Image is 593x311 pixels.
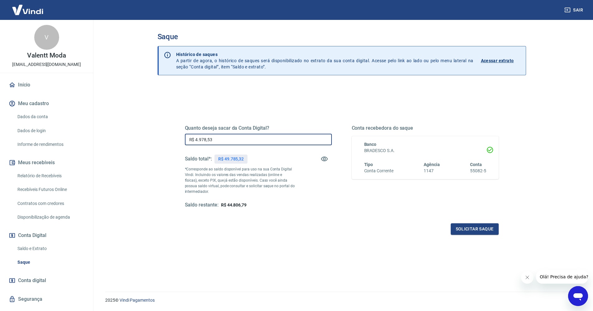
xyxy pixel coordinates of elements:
[7,274,86,287] a: Conta digital
[7,78,86,92] a: Início
[15,197,86,210] a: Contratos com credores
[27,52,66,59] p: Valentt Moda
[364,162,373,167] span: Tipo
[536,270,588,284] iframe: Mensagem da empresa
[176,51,473,70] p: A partir de agora, o histórico de saques será disponibilizado no extrato da sua conta digital. Ac...
[521,271,534,284] iframe: Fechar mensagem
[364,168,393,174] h6: Conta Corrente
[185,202,219,208] h5: Saldo restante:
[15,242,86,255] a: Saldo e Extrato
[7,156,86,169] button: Meus recebíveis
[424,168,440,174] h6: 1147
[568,286,588,306] iframe: Botão para abrir a janela de mensagens
[352,125,499,131] h5: Conta recebedora do saque
[7,97,86,110] button: Meu cadastro
[221,202,247,207] span: R$ 44.806,79
[364,147,486,154] h6: BRADESCO S.A.
[34,25,59,50] div: V
[185,166,295,194] p: *Corresponde ao saldo disponível para uso na sua Conta Digital Vindi. Incluindo os valores das ve...
[15,256,86,269] a: Saque
[424,162,440,167] span: Agência
[18,276,46,285] span: Conta digital
[105,297,578,304] p: 2025 ©
[481,51,521,70] a: Acessar extrato
[470,162,482,167] span: Conta
[481,58,514,64] p: Acessar extrato
[15,183,86,196] a: Recebíveis Futuros Online
[7,229,86,242] button: Conta Digital
[15,124,86,137] a: Dados de login
[158,32,526,41] h3: Saque
[15,110,86,123] a: Dados da conta
[15,169,86,182] a: Relatório de Recebíveis
[12,61,81,68] p: [EMAIL_ADDRESS][DOMAIN_NAME]
[364,142,377,147] span: Banco
[15,211,86,224] a: Disponibilização de agenda
[176,51,473,58] p: Histórico de saques
[451,223,499,235] button: Solicitar saque
[7,0,48,19] img: Vindi
[120,298,155,303] a: Vindi Pagamentos
[185,156,212,162] h5: Saldo total*:
[4,4,52,9] span: Olá! Precisa de ajuda?
[7,292,86,306] a: Segurança
[185,125,332,131] h5: Quanto deseja sacar da Conta Digital?
[218,156,244,162] p: R$ 49.785,32
[15,138,86,151] a: Informe de rendimentos
[563,4,586,16] button: Sair
[470,168,486,174] h6: 55082-5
